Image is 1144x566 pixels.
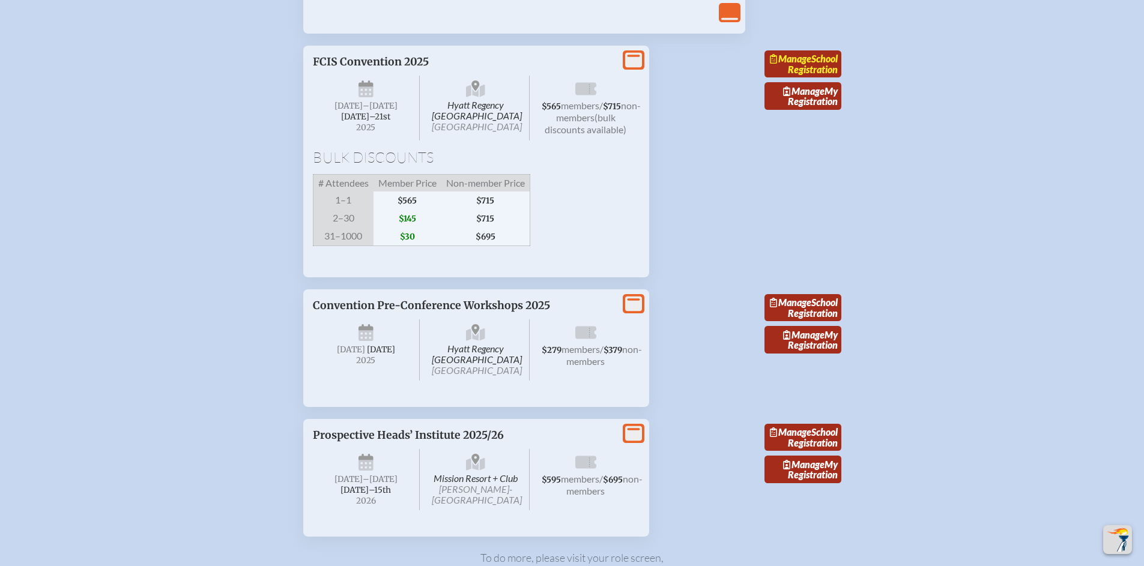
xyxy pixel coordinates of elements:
[313,429,616,442] p: Prospective Heads’ Institute 2025/26
[561,343,600,355] span: members
[770,53,811,64] span: Manage
[599,100,603,111] span: /
[542,345,561,355] span: $279
[599,473,603,484] span: /
[313,55,616,68] p: FCIS Convention 2025
[566,343,642,367] span: non-members
[432,483,522,505] span: [PERSON_NAME]-[GEOGRAPHIC_DATA]
[441,174,530,191] span: Non-member Price
[1106,528,1130,552] img: To the top
[764,50,841,78] a: ManageSchool Registration
[313,227,374,246] span: 31–1000
[363,474,398,484] span: –[DATE]
[441,209,530,227] span: $715
[334,101,363,111] span: [DATE]
[374,227,441,246] span: $30
[603,101,621,112] span: $715
[764,82,841,110] a: ManageMy Registration
[422,319,530,381] span: Hyatt Regency [GEOGRAPHIC_DATA]
[374,209,441,227] span: $145
[542,475,561,485] span: $595
[545,112,626,135] span: (bulk discounts available)
[783,329,825,340] span: Manage
[313,209,374,227] span: 2–30
[603,475,623,485] span: $695
[561,100,599,111] span: members
[367,345,395,355] span: [DATE]
[313,299,616,312] p: Convention Pre-Conference Workshops 2025
[1103,525,1132,554] button: Scroll Top
[561,473,599,484] span: members
[604,345,622,355] span: $379
[432,364,522,376] span: [GEOGRAPHIC_DATA]
[764,326,841,354] a: ManageMy Registration
[322,496,410,505] span: 2026
[783,85,825,97] span: Manage
[313,191,374,209] span: 1–1
[340,485,391,495] span: [DATE]–⁠15th
[322,123,410,132] span: 2025
[363,101,398,111] span: –[DATE]
[770,297,811,308] span: Manage
[764,424,841,451] a: ManageSchool Registration
[334,474,363,484] span: [DATE]
[322,356,410,365] span: 2025
[441,227,530,246] span: $695
[770,426,811,438] span: Manage
[337,345,365,355] span: [DATE]
[783,459,825,470] span: Manage
[313,150,640,164] h1: Bulk Discounts
[441,191,530,209] span: $715
[422,449,530,511] span: Mission Resort + Club
[422,76,530,140] span: Hyatt Regency [GEOGRAPHIC_DATA]
[374,191,441,209] span: $565
[341,112,390,122] span: [DATE]–⁠21st
[432,121,522,132] span: [GEOGRAPHIC_DATA]
[556,100,641,123] span: non-members
[764,294,841,322] a: ManageSchool Registration
[542,101,561,112] span: $565
[600,343,604,355] span: /
[566,473,643,496] span: non-members
[313,174,374,191] span: # Attendees
[374,174,441,191] span: Member Price
[764,456,841,483] a: ManageMy Registration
